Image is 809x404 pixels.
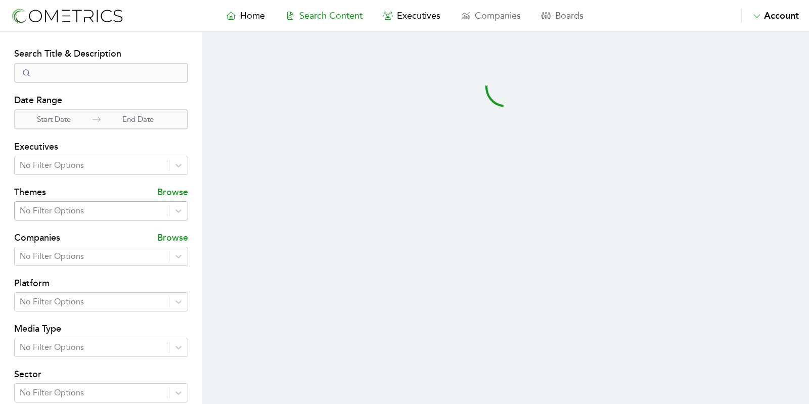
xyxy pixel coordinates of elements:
[275,9,373,23] a: Search Content
[555,10,583,21] span: Boards
[14,93,188,109] h4: Date Range
[531,9,594,23] a: Boards
[14,367,188,383] h4: Sector
[373,9,451,23] a: Executives
[14,47,188,63] h4: Search Title & Description
[157,231,188,247] p: Browse
[14,63,188,83] input: Search
[741,9,799,23] button: Account
[451,9,531,23] a: Companies
[14,322,188,338] h4: Media Type
[240,10,265,21] span: Home
[14,276,188,292] h4: Platform
[14,231,60,247] h4: Companies
[397,10,440,21] span: Executives
[157,185,188,201] p: Browse
[15,114,93,125] p: Start Date
[14,185,46,201] h4: Themes
[10,7,124,25] img: logo-refresh-RPX2ODFg.svg
[14,140,188,156] h4: Executives
[764,10,799,21] span: Account
[485,67,526,107] svg: audio-loading
[475,10,521,21] span: Companies
[101,114,175,125] p: End Date
[299,10,363,21] span: Search Content
[216,9,275,23] a: Home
